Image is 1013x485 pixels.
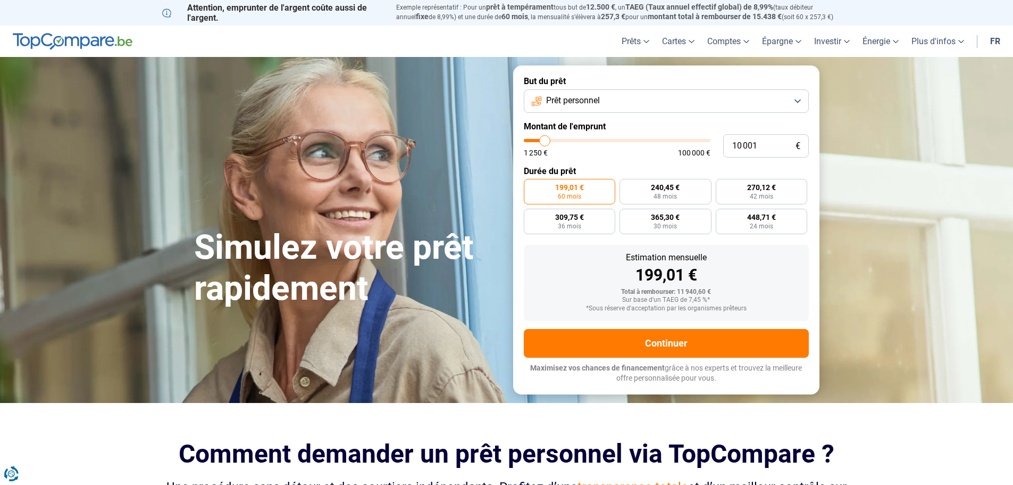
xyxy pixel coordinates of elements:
[678,149,710,157] span: 100 000 €
[651,184,680,191] span: 240,45 €
[555,184,584,191] span: 199,01 €
[524,166,809,176] label: Durée du prêt
[524,149,548,157] span: 1 250 €
[750,223,773,229] span: 24 mois
[558,193,581,200] span: 60 mois
[856,26,905,57] a: Énergie
[524,89,809,113] button: Prêt personnel
[530,364,665,372] span: Maximisez vos chances de financement
[756,26,808,57] a: Épargne
[162,3,383,23] p: Attention, emprunter de l'argent coûte aussi de l'argent.
[524,76,809,86] label: But du prêt
[750,193,773,200] span: 42 mois
[601,12,625,21] span: 257,3 €
[162,439,851,468] h2: Comment demander un prêt personnel via TopCompare ?
[984,26,1007,57] a: fr
[532,267,800,283] div: 199,01 €
[905,26,970,57] a: Plus d'infos
[648,12,782,21] span: montant total à rembourser de 15.438 €
[808,26,856,57] a: Investir
[558,223,581,229] span: 36 mois
[524,121,809,131] label: Montant de l'emprunt
[524,329,809,358] button: Continuer
[532,253,800,262] div: Estimation mensuelle
[532,305,800,313] div: *Sous réserve d'acceptation par les organismes prêteurs
[416,12,429,21] span: fixe
[796,142,800,151] span: €
[546,95,600,106] span: Prêt personnel
[747,213,776,221] span: 448,71 €
[586,3,615,11] span: 12.500 €
[615,26,656,57] a: Prêts
[654,223,677,229] span: 30 mois
[747,184,776,191] span: 270,12 €
[396,3,851,22] p: Exemple représentatif : Pour un tous but de , un (taux débiteur annuel de 8,99%) et une durée de ...
[654,193,677,200] span: 48 mois
[656,26,701,57] a: Cartes
[13,33,132,50] img: TopCompare
[532,289,800,296] div: Total à rembourser: 11 940,60 €
[501,12,528,21] span: 60 mois
[625,3,773,11] span: TAEG (Taux annuel effectif global) de 8,99%
[194,227,500,309] h1: Simulez votre prêt rapidement
[651,213,680,221] span: 365,30 €
[701,26,756,57] a: Comptes
[524,363,809,384] p: grâce à nos experts et trouvez la meilleure offre personnalisée pour vous.
[532,297,800,304] div: Sur base d'un TAEG de 7,45 %*
[486,3,554,11] span: prêt à tempérament
[555,213,584,221] span: 309,75 €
